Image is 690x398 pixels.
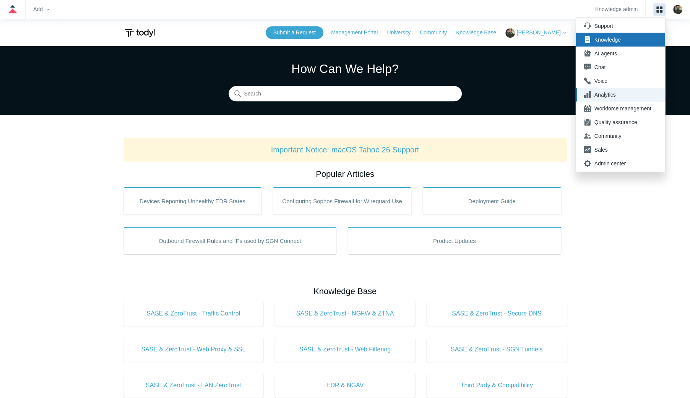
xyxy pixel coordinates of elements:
[123,168,567,180] h2: Popular Articles
[271,146,419,154] a: Important Notice: macOS Tahoe 26 Support
[427,373,567,398] a: Third Party & Compatibility
[275,337,415,362] a: SASE & ZeroTrust - Web Filtering
[275,301,415,326] a: SASE & ZeroTrust - NGFW & ZTNA
[423,187,561,215] a: Deployment Guide
[595,7,638,11] a: Knowledge admin
[266,26,323,39] a: Submit a Request
[135,309,252,318] span: SASE & ZeroTrust - Traffic Control
[438,345,555,354] span: SASE & ZeroTrust - SGN Tunnels
[516,29,560,36] span: [PERSON_NAME]
[438,381,555,390] span: Third Party & Compatibility
[33,7,49,11] zd-hc-trigger: Add
[673,5,682,14] img: user avatar
[123,227,337,254] a: Outbound Firewall Rules and IPs used by SGN Connect
[673,5,682,14] zd-hc-trigger: Click your profile icon to open the profile menu
[286,309,404,318] span: SASE & ZeroTrust - NGFW & ZTNA
[123,337,264,362] a: SASE & ZeroTrust - Web Proxy & SSL
[123,301,264,326] a: SASE & ZeroTrust - Traffic Control
[348,227,561,254] a: Product Updates
[135,345,252,354] span: SASE & ZeroTrust - Web Proxy & SSL
[427,301,567,326] a: SASE & ZeroTrust - Secure DNS
[438,309,555,318] span: SASE & ZeroTrust - Secure DNS
[286,345,404,354] span: SASE & ZeroTrust - Web Filtering
[273,187,411,215] a: Configuring Sophos Firewall for Wireguard Use
[229,60,462,78] h1: How Can We Help?
[229,86,462,102] input: Search
[135,381,252,390] span: SASE & ZeroTrust - LAN ZeroTrust
[123,26,156,40] img: Todyl Support Center Help Center home page
[286,381,404,390] span: EDR & NGAV
[505,28,567,38] button: [PERSON_NAME]
[123,373,264,398] a: SASE & ZeroTrust - LAN ZeroTrust
[427,337,567,362] a: SASE & ZeroTrust - SGN Tunnels
[420,29,455,37] a: Community
[387,29,418,37] a: University
[331,29,385,37] a: Management Portal
[275,373,415,398] a: EDR & NGAV
[123,187,262,215] a: Devices Reporting Unhealthy EDR States
[456,29,504,37] a: Knowledge Base
[123,285,567,298] h2: Knowledge Base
